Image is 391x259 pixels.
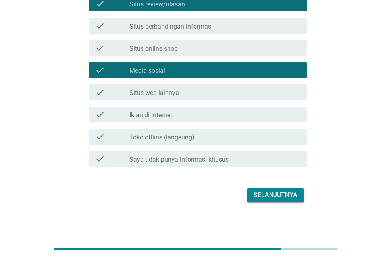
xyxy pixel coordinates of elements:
[95,132,105,141] i: check
[129,133,195,141] label: Toko offline (langsung)
[129,156,229,164] label: Saya tidak punya informasi khusus
[95,65,105,75] i: check
[95,88,105,97] i: check
[129,67,165,75] label: Media sosial
[247,188,304,202] button: Selanjutnya
[95,43,105,53] i: check
[95,154,105,164] i: check
[129,23,213,30] label: Situs perbandingan informasi
[129,45,178,53] label: Situs online shop
[129,0,185,8] label: Situs review/ulasan
[129,89,179,97] label: Situs web lainnya
[95,21,105,30] i: check
[254,190,297,200] div: Selanjutnya
[95,110,105,119] i: check
[129,111,172,119] label: Iklan di internet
